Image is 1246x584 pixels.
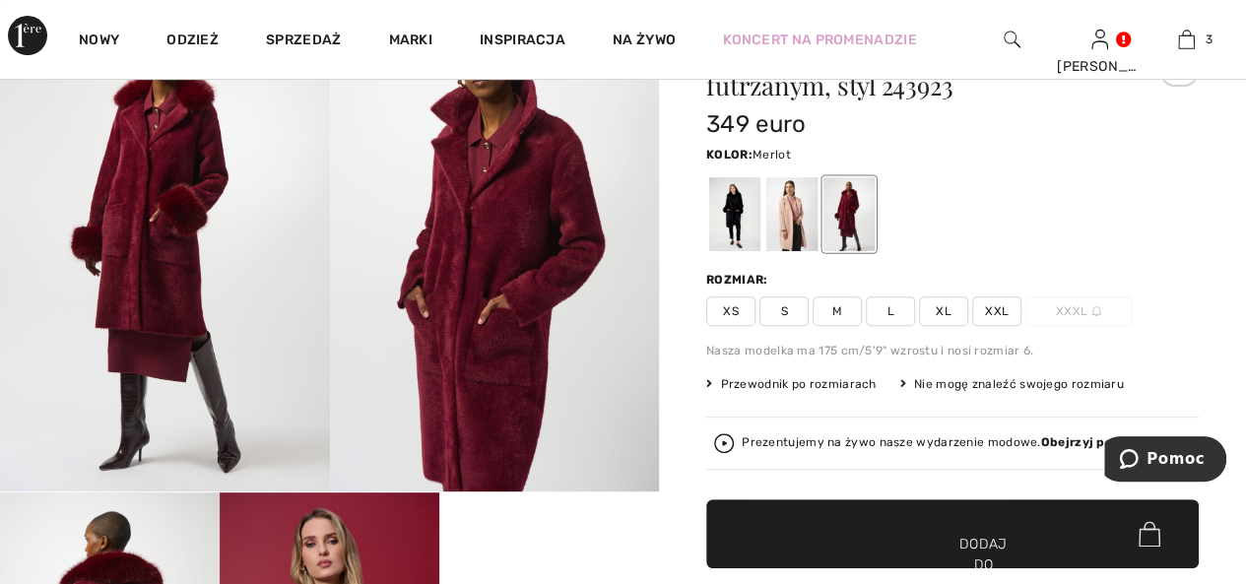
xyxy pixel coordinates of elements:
[480,32,565,48] font: Inspiracja
[742,435,1041,449] font: Prezentujemy na żywo nasze wydarzenie modowe.
[1091,306,1101,316] img: ring-m.svg
[1091,28,1108,51] img: Moje informacje
[1104,436,1226,486] iframe: Otwieranie spektrum dostępnych dodatkowych informacji
[266,32,341,52] a: Sprzedaż
[1144,28,1229,51] a: 3
[723,32,917,48] font: Koncert na promenadzie
[985,304,1009,318] font: XXL
[780,304,787,318] font: S
[706,148,753,162] font: Kolor:
[8,16,47,55] img: Aleja 1ère
[753,148,791,162] font: Merlot
[1205,32,1212,46] font: 3
[166,32,219,52] a: Odzież
[706,110,806,138] font: 349 euro
[936,304,951,318] font: XL
[1041,435,1158,449] font: Obejrzyj powtórkę.
[166,32,219,48] font: Odzież
[1057,58,1172,75] font: [PERSON_NAME]
[714,433,734,453] img: Obejrzyj powtórkę
[766,177,818,251] div: Róża
[613,30,676,50] a: Na żywo
[832,304,842,318] font: M
[613,32,676,48] font: Na żywo
[1004,28,1020,51] img: wyszukaj na stronie internetowej
[709,177,760,251] div: Czarny
[914,377,1124,391] font: Nie mogę znaleźć swojego rozmiaru
[1139,521,1160,547] img: Bag.svg
[266,32,341,48] font: Sprzedaż
[706,273,767,287] font: Rozmiar:
[79,32,119,52] a: Nowy
[823,177,875,251] div: Merlot
[706,344,1033,357] font: Nasza modelka ma 175 cm/5'9" wzrostu i nosi rozmiar 6.
[388,32,432,48] font: Marki
[388,32,432,52] a: Marki
[79,32,119,48] font: Nowy
[886,304,893,318] font: L
[1056,304,1087,318] font: XXXL
[1178,28,1195,51] img: Moja torba
[1091,30,1108,48] a: Zalogować się
[723,30,917,50] a: Koncert na promenadzie
[720,377,876,391] font: Przewodnik po rozmiarach
[723,304,739,318] font: XS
